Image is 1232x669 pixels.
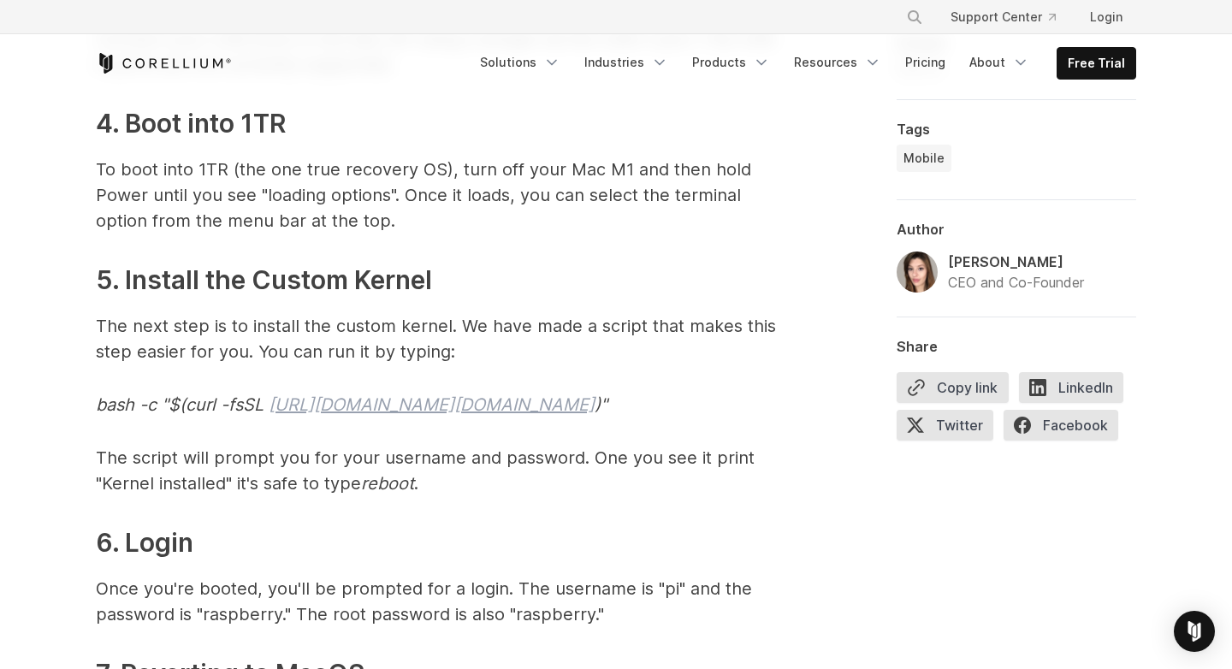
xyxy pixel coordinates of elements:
a: Mobile [897,145,951,172]
a: Login [1076,2,1136,33]
a: Industries [574,47,678,78]
span: LinkedIn [1019,372,1123,403]
a: Twitter [897,410,1004,447]
div: Tags [897,121,1136,138]
a: Corellium Home [96,53,232,74]
div: Share [897,338,1136,355]
div: Navigation Menu [885,2,1136,33]
div: Navigation Menu [470,47,1136,80]
h3: 5. Install the Custom Kernel [96,261,780,299]
span: Mobile [903,150,945,167]
em: bash -c "$(curl -fsSL )" [96,394,607,415]
a: About [959,47,1039,78]
p: The script will prompt you for your username and password. One you see it print "Kernel installed... [96,445,780,496]
a: Resources [784,47,891,78]
span: Twitter [897,410,993,441]
a: Facebook [1004,410,1128,447]
button: Search [899,2,930,33]
img: Amanda Gorton [897,252,938,293]
a: Products [682,47,780,78]
span: Facebook [1004,410,1118,441]
h3: 6. Login [96,524,780,562]
a: Pricing [895,47,956,78]
a: LinkedIn [1019,372,1134,410]
p: To boot into 1TR (the one true recovery OS), turn off your Mac M1 and then hold Power until you s... [96,157,780,234]
div: Open Intercom Messenger [1174,611,1215,652]
a: [URL][DOMAIN_NAME][DOMAIN_NAME] [269,394,595,415]
a: Support Center [937,2,1069,33]
a: Solutions [470,47,571,78]
p: The next step is to install the custom kernel. We have made a script that makes this step easier ... [96,313,780,364]
em: reboot [361,473,414,494]
h3: 4. Boot into 1TR [96,104,780,143]
p: Once you're booted, you'll be prompted for a login. The username is "pi" and the password is "ras... [96,576,780,627]
button: Copy link [897,372,1009,403]
a: Free Trial [1057,48,1135,79]
div: [PERSON_NAME] [948,252,1084,272]
div: Author [897,221,1136,238]
div: CEO and Co-Founder [948,272,1084,293]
